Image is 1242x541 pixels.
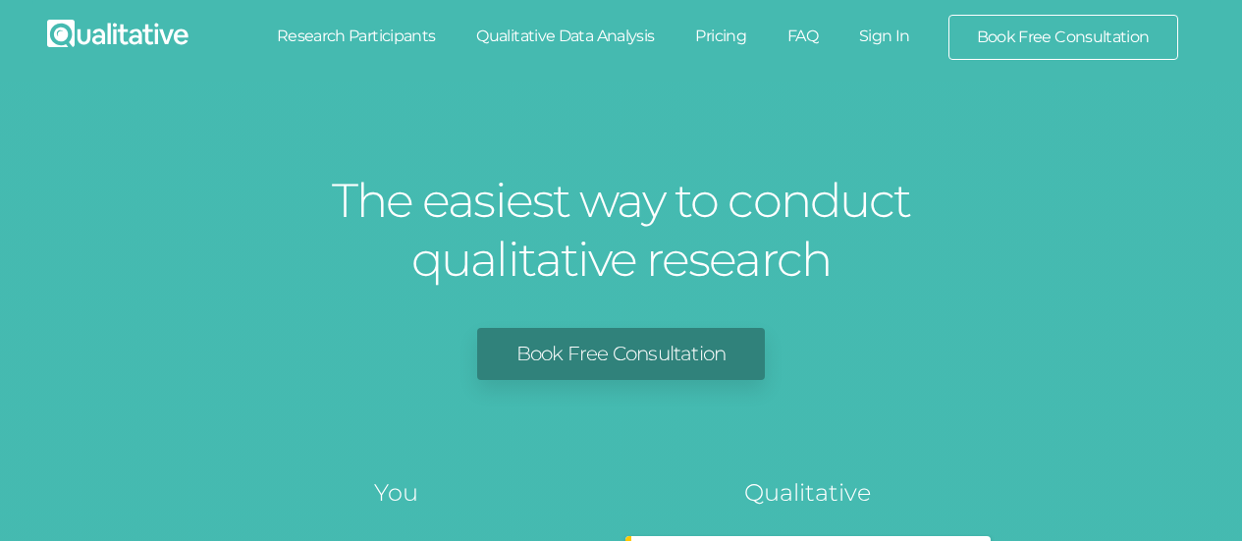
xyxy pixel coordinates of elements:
[327,171,916,289] h1: The easiest way to conduct qualitative research
[456,15,675,58] a: Qualitative Data Analysis
[477,328,765,380] a: Book Free Consultation
[767,15,838,58] a: FAQ
[47,20,189,47] img: Qualitative
[838,15,931,58] a: Sign In
[744,478,871,507] tspan: Qualitative
[949,16,1177,59] a: Book Free Consultation
[256,15,457,58] a: Research Participants
[675,15,767,58] a: Pricing
[374,478,418,507] tspan: You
